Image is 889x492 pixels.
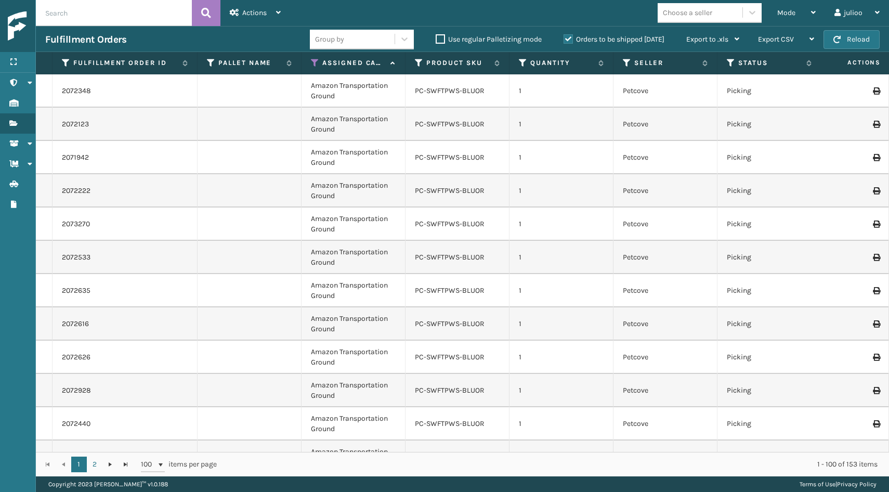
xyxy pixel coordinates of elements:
[873,121,879,128] i: Print Label
[62,252,90,263] a: 2072533
[509,341,613,374] td: 1
[509,374,613,407] td: 1
[873,287,879,294] i: Print Label
[62,86,91,96] a: 2072348
[717,407,821,441] td: Picking
[613,108,717,141] td: Petcove
[613,141,717,174] td: Petcove
[45,33,126,46] h3: Fulfillment Orders
[758,35,794,44] span: Export CSV
[415,319,485,328] a: PC-SWFTPWS-BLUOR
[717,141,821,174] td: Picking
[73,58,177,68] label: Fulfillment Order Id
[777,8,795,17] span: Mode
[302,274,406,307] td: Amazon Transportation Ground
[62,186,90,196] a: 2072222
[717,274,821,307] td: Picking
[62,352,90,362] a: 2072626
[242,8,267,17] span: Actions
[717,74,821,108] td: Picking
[141,457,217,472] span: items per page
[118,457,134,472] a: Go to the last page
[686,35,728,44] span: Export to .xls
[302,74,406,108] td: Amazon Transportation Ground
[564,35,664,44] label: Orders to be shipped [DATE]
[509,274,613,307] td: 1
[663,7,712,18] div: Choose a seller
[873,354,879,361] i: Print Label
[613,407,717,441] td: Petcove
[436,35,542,44] label: Use regular Palletizing mode
[87,457,102,472] a: 2
[231,459,878,470] div: 1 - 100 of 153 items
[613,307,717,341] td: Petcove
[141,459,156,470] span: 100
[530,58,593,68] label: Quantity
[873,320,879,328] i: Print Label
[613,74,717,108] td: Petcove
[415,120,485,128] a: PC-SWFTPWS-BLUOR
[717,307,821,341] td: Picking
[122,460,130,469] span: Go to the last page
[302,374,406,407] td: Amazon Transportation Ground
[873,221,879,228] i: Print Label
[302,341,406,374] td: Amazon Transportation Ground
[415,419,485,428] a: PC-SWFTPWS-BLUOR
[302,108,406,141] td: Amazon Transportation Ground
[315,34,344,45] div: Group by
[302,407,406,441] td: Amazon Transportation Ground
[302,307,406,341] td: Amazon Transportation Ground
[62,286,90,296] a: 2072635
[509,441,613,474] td: 1
[873,187,879,195] i: Print Label
[738,58,801,68] label: Status
[613,241,717,274] td: Petcove
[62,219,90,229] a: 2073270
[62,419,90,429] a: 2072440
[62,319,89,329] a: 2072616
[218,58,281,68] label: Pallet Name
[322,58,385,68] label: Assigned Carrier Service
[823,30,880,49] button: Reload
[415,253,485,262] a: PC-SWFTPWS-BLUOR
[415,353,485,361] a: PC-SWFTPWS-BLUOR
[415,386,485,395] a: PC-SWFTPWS-BLUOR
[613,174,717,208] td: Petcove
[873,387,879,394] i: Print Label
[62,152,89,163] a: 2071942
[717,241,821,274] td: Picking
[800,481,835,488] a: Terms of Use
[837,481,877,488] a: Privacy Policy
[717,341,821,374] td: Picking
[873,87,879,95] i: Print Label
[509,108,613,141] td: 1
[509,174,613,208] td: 1
[302,141,406,174] td: Amazon Transportation Ground
[717,174,821,208] td: Picking
[717,208,821,241] td: Picking
[613,441,717,474] td: Petcove
[613,341,717,374] td: Petcove
[509,74,613,108] td: 1
[800,476,877,492] div: |
[302,208,406,241] td: Amazon Transportation Ground
[106,460,114,469] span: Go to the next page
[509,407,613,441] td: 1
[717,441,821,474] td: Picking
[613,374,717,407] td: Petcove
[415,286,485,295] a: PC-SWFTPWS-BLUOR
[426,58,489,68] label: Product SKU
[71,457,87,472] a: 1
[509,241,613,274] td: 1
[815,54,887,71] span: Actions
[302,241,406,274] td: Amazon Transportation Ground
[62,385,91,396] a: 2072928
[415,186,485,195] a: PC-SWFTPWS-BLUOR
[509,307,613,341] td: 1
[62,119,89,130] a: 2072123
[634,58,697,68] label: Seller
[8,11,101,41] img: logo
[509,208,613,241] td: 1
[48,476,168,492] p: Copyright 2023 [PERSON_NAME]™ v 1.0.188
[415,153,485,162] a: PC-SWFTPWS-BLUOR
